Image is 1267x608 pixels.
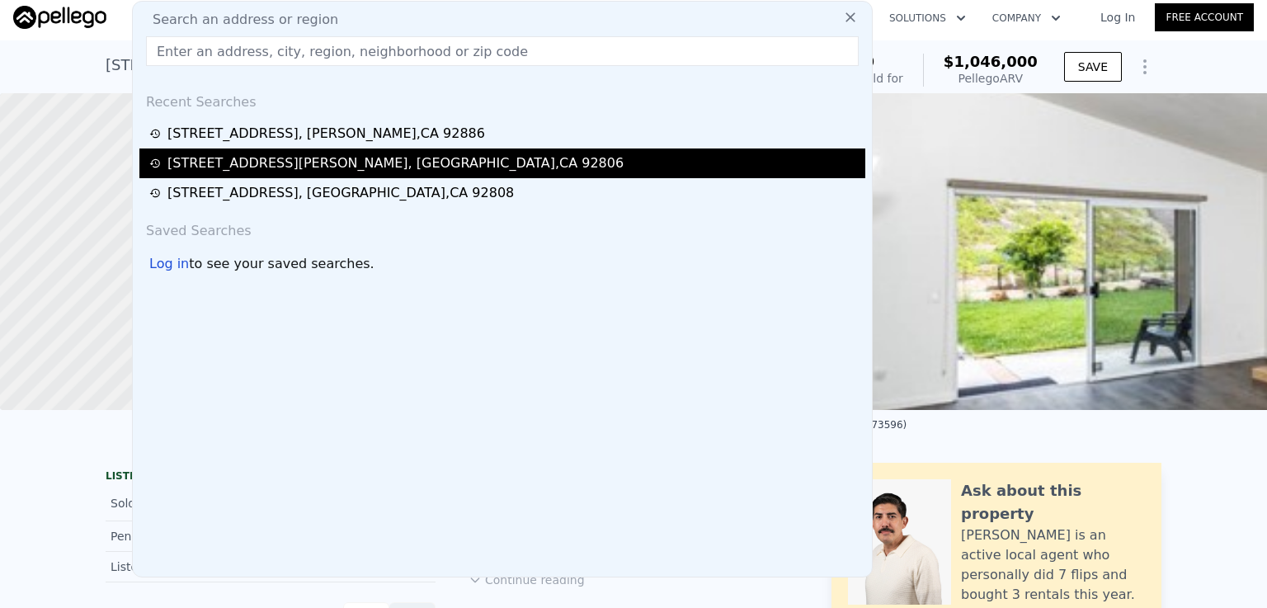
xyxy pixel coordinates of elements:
a: [STREET_ADDRESS], [PERSON_NAME],CA 92886 [149,124,860,144]
button: SAVE [1064,52,1122,82]
a: [STREET_ADDRESS], [GEOGRAPHIC_DATA],CA 92808 [149,183,860,203]
div: [PERSON_NAME] is an active local agent who personally did 7 flips and bought 3 rentals this year. [961,526,1145,605]
button: Solutions [876,3,979,33]
input: Enter an address, city, region, neighborhood or zip code [146,36,859,66]
div: Ask about this property [961,479,1145,526]
div: [STREET_ADDRESS] , [PERSON_NAME] , CA 92886 [167,124,485,144]
div: Sold [111,493,257,514]
div: Log in [149,254,189,274]
div: Recent Searches [139,79,865,119]
button: Continue reading [469,572,585,588]
span: Search an address or region [139,10,338,30]
div: Pellego ARV [944,70,1038,87]
div: Listed [111,559,257,575]
span: $1,046,000 [944,53,1038,70]
button: Show Options [1128,50,1161,83]
div: Off Market, last sold for [768,70,903,87]
button: Company [979,3,1074,33]
div: Saved Searches [139,208,865,247]
div: Pending [111,528,257,544]
a: Log In [1081,9,1155,26]
a: Free Account [1155,3,1254,31]
div: LISTING & SALE HISTORY [106,469,436,486]
span: to see your saved searches. [189,254,374,274]
div: [STREET_ADDRESS][PERSON_NAME] , [GEOGRAPHIC_DATA] , CA 92806 [167,153,624,173]
div: [STREET_ADDRESS] , [PERSON_NAME] , CA 92886 [106,54,468,77]
div: [STREET_ADDRESS] , [GEOGRAPHIC_DATA] , CA 92808 [167,183,514,203]
img: Pellego [13,6,106,29]
a: [STREET_ADDRESS][PERSON_NAME], [GEOGRAPHIC_DATA],CA 92806 [149,153,860,173]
